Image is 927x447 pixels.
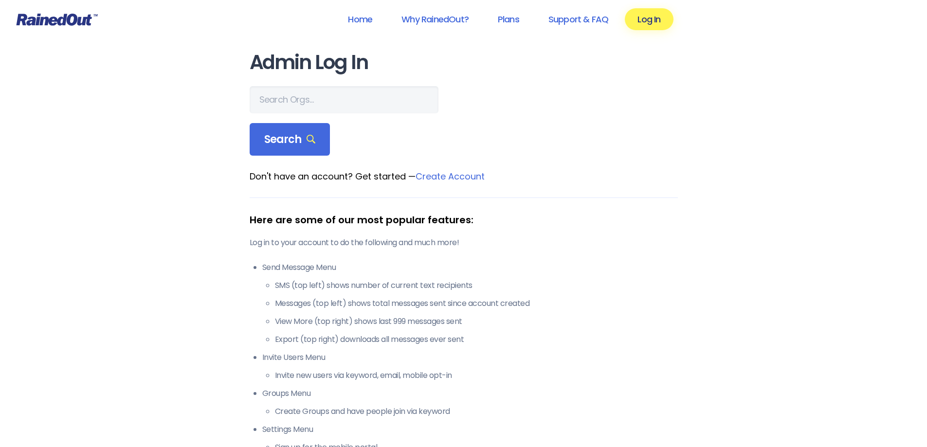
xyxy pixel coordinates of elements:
li: Messages (top left) shows total messages sent since account created [275,298,678,309]
a: Plans [485,8,532,30]
li: Invite new users via keyword, email, mobile opt-in [275,370,678,381]
div: Here are some of our most popular features: [250,213,678,227]
input: Search Orgs… [250,86,438,113]
a: Log In [625,8,673,30]
li: View More (top right) shows last 999 messages sent [275,316,678,327]
li: Create Groups and have people join via keyword [275,406,678,417]
a: Home [335,8,385,30]
li: Groups Menu [262,388,678,417]
li: Export (top right) downloads all messages ever sent [275,334,678,345]
li: Invite Users Menu [262,352,678,381]
h1: Admin Log In [250,52,678,73]
div: Search [250,123,330,156]
a: Why RainedOut? [389,8,481,30]
a: Support & FAQ [536,8,621,30]
a: Create Account [416,170,485,182]
p: Log in to your account to do the following and much more! [250,237,678,249]
li: SMS (top left) shows number of current text recipients [275,280,678,291]
span: Search [264,133,316,146]
li: Send Message Menu [262,262,678,345]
